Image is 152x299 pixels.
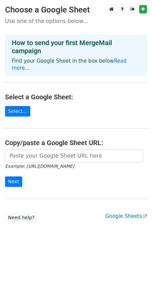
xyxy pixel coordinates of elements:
small: Example: [URL][DOMAIN_NAME] [5,164,74,169]
h4: How to send your first MergeMail campaign [12,39,140,55]
input: Next [5,176,22,187]
p: Find your Google Sheet in the box below [12,58,140,72]
input: Paste your Google Sheet URL here [5,149,144,162]
p: Use one of the options below... [5,18,147,25]
a: Select... [5,106,30,117]
a: Google Sheets [105,213,147,219]
h4: Select a Google Sheet: [5,93,147,101]
a: Read more... [12,58,127,71]
h4: Copy/paste a Google Sheet URL: [5,139,147,147]
h3: Choose a Google Sheet [5,5,147,15]
a: Need help? [5,212,38,223]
